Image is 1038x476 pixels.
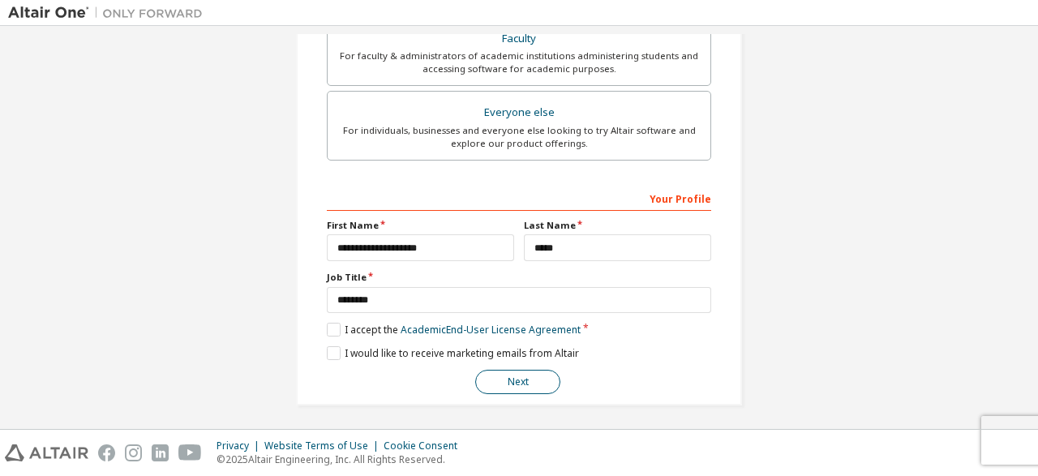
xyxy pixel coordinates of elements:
img: linkedin.svg [152,444,169,461]
div: Website Terms of Use [264,440,384,452]
label: First Name [327,219,514,232]
a: Academic End-User License Agreement [401,323,581,337]
img: Altair One [8,5,211,21]
div: Your Profile [327,185,711,211]
p: © 2025 Altair Engineering, Inc. All Rights Reserved. [217,452,467,466]
label: I would like to receive marketing emails from Altair [327,346,579,360]
img: youtube.svg [178,444,202,461]
label: Job Title [327,271,711,284]
img: altair_logo.svg [5,444,88,461]
div: For individuals, businesses and everyone else looking to try Altair software and explore our prod... [337,124,701,150]
button: Next [475,370,560,394]
div: Everyone else [337,101,701,124]
img: facebook.svg [98,444,115,461]
label: I accept the [327,323,581,337]
div: Faculty [337,28,701,50]
div: Cookie Consent [384,440,467,452]
div: Privacy [217,440,264,452]
div: For faculty & administrators of academic institutions administering students and accessing softwa... [337,49,701,75]
img: instagram.svg [125,444,142,461]
label: Last Name [524,219,711,232]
